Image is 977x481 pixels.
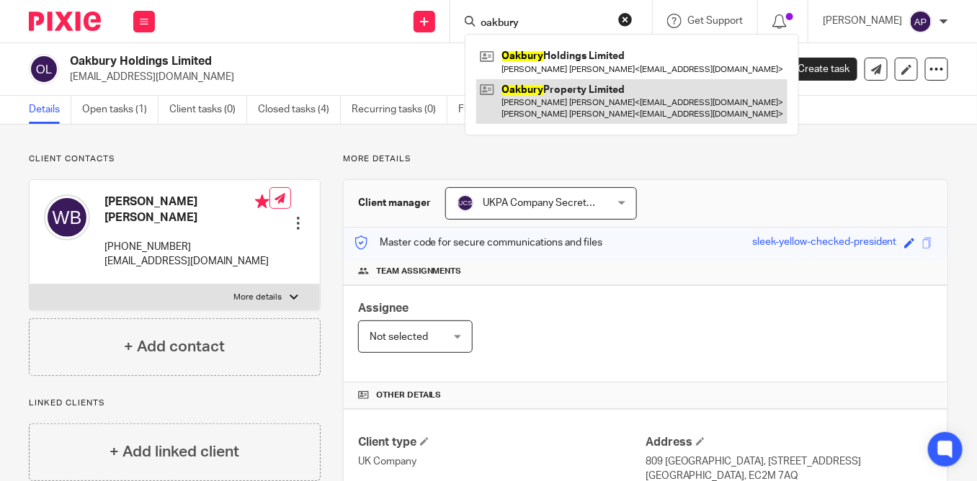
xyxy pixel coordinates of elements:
h2: Oakbury Holdings Limited [70,54,616,69]
a: Details [29,96,71,124]
h4: + Add linked client [110,441,239,463]
h4: Address [646,435,933,450]
button: Clear [618,12,633,27]
h4: [PERSON_NAME] [PERSON_NAME] [104,194,269,225]
h4: Client type [358,435,646,450]
img: svg%3E [909,10,932,33]
p: 809 [GEOGRAPHIC_DATA], [STREET_ADDRESS] [646,454,933,469]
p: Linked clients [29,397,321,409]
p: [PHONE_NUMBER] [104,240,269,254]
span: Other details [376,390,442,401]
a: Client tasks (0) [169,96,247,124]
img: svg%3E [29,54,59,84]
span: Team assignments [376,266,462,277]
h3: Client manager [358,196,431,210]
p: More details [234,292,282,303]
a: Closed tasks (4) [258,96,341,124]
a: Open tasks (1) [82,96,159,124]
span: UKPA Company Secretarial [483,198,605,208]
p: More details [343,153,948,165]
p: Client contacts [29,153,321,165]
a: Create task [774,58,857,81]
i: Primary [255,194,269,209]
span: Get Support [687,16,743,26]
p: UK Company [358,454,646,469]
span: Assignee [358,302,409,314]
p: Master code for secure communications and files [354,235,603,250]
input: Search [479,17,609,30]
a: Files [458,96,491,124]
img: Pixie [29,12,101,31]
span: Not selected [370,332,428,342]
h4: + Add contact [124,336,225,358]
div: sleek-yellow-checked-president [752,235,897,251]
img: svg%3E [457,194,474,212]
a: Recurring tasks (0) [352,96,447,124]
p: [PERSON_NAME] [823,14,902,28]
img: svg%3E [44,194,90,240]
p: [EMAIL_ADDRESS][DOMAIN_NAME] [70,70,752,84]
p: [EMAIL_ADDRESS][DOMAIN_NAME] [104,254,269,269]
